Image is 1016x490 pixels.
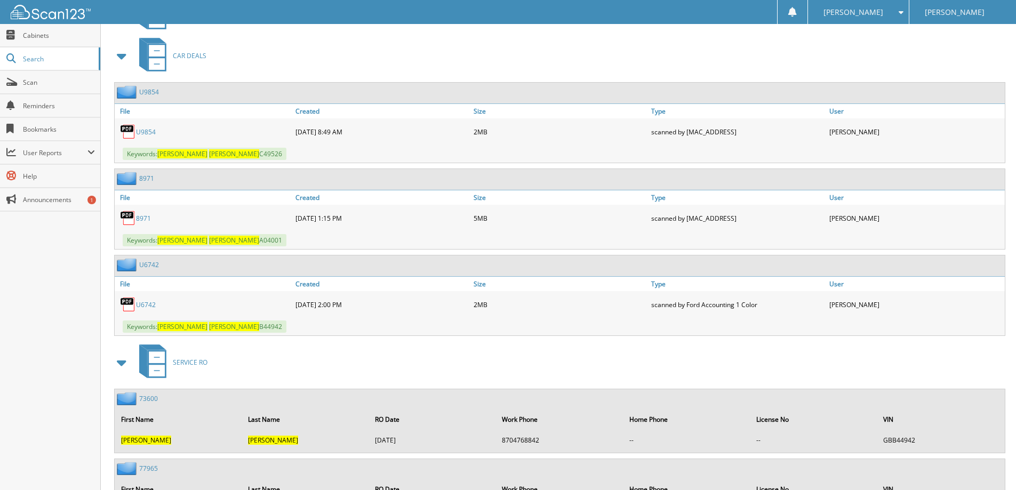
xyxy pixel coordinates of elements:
[878,431,1004,449] td: GBB44942
[649,207,827,229] div: scanned by [MAC_ADDRESS]
[471,190,649,205] a: Size
[293,294,471,315] div: [DATE] 2:00 PM
[624,431,750,449] td: --
[23,101,95,110] span: Reminders
[649,190,827,205] a: Type
[471,277,649,291] a: Size
[293,207,471,229] div: [DATE] 1:15 PM
[136,127,156,136] a: U9854
[157,149,207,158] span: [PERSON_NAME]
[136,214,151,223] a: 8971
[115,277,293,291] a: File
[649,104,827,118] a: Type
[173,51,206,60] span: CAR DEALS
[139,464,158,473] a: 77965
[117,392,139,405] img: folder2.png
[23,125,95,134] span: Bookmarks
[751,408,877,430] th: License No
[120,210,136,226] img: PDF.png
[827,121,1005,142] div: [PERSON_NAME]
[370,408,495,430] th: RO Date
[23,172,95,181] span: Help
[471,121,649,142] div: 2MB
[136,300,156,309] a: U6742
[370,431,495,449] td: [DATE]
[823,9,883,15] span: [PERSON_NAME]
[293,277,471,291] a: Created
[471,104,649,118] a: Size
[117,85,139,99] img: folder2.png
[117,172,139,185] img: folder2.png
[649,294,827,315] div: scanned by Ford Accounting 1 Color
[139,87,159,97] a: U9854
[120,124,136,140] img: PDF.png
[471,294,649,315] div: 2MB
[827,294,1005,315] div: [PERSON_NAME]
[827,207,1005,229] div: [PERSON_NAME]
[157,322,207,331] span: [PERSON_NAME]
[248,436,298,445] span: [PERSON_NAME]
[115,104,293,118] a: File
[751,431,877,449] td: --
[11,5,91,19] img: scan123-logo-white.svg
[293,104,471,118] a: Created
[497,408,622,430] th: Work Phone
[649,121,827,142] div: scanned by [MAC_ADDRESS]
[139,394,158,403] a: 73600
[117,258,139,271] img: folder2.png
[133,35,206,77] a: CAR DEALS
[23,78,95,87] span: Scan
[173,358,207,367] span: SERVICE RO
[624,408,750,430] th: Home Phone
[293,190,471,205] a: Created
[123,234,286,246] span: Keywords: A04001
[649,277,827,291] a: Type
[133,341,207,383] a: SERVICE RO
[925,9,985,15] span: [PERSON_NAME]
[116,408,242,430] th: First Name
[139,174,154,183] a: 8971
[209,322,259,331] span: [PERSON_NAME]
[471,207,649,229] div: 5MB
[23,54,93,63] span: Search
[123,320,286,333] span: Keywords: B44942
[23,195,95,204] span: Announcements
[497,431,622,449] td: 8704768842
[120,296,136,312] img: PDF.png
[23,31,95,40] span: Cabinets
[243,408,369,430] th: Last Name
[209,149,259,158] span: [PERSON_NAME]
[157,236,207,245] span: [PERSON_NAME]
[139,260,159,269] a: U6742
[827,190,1005,205] a: User
[827,277,1005,291] a: User
[209,236,259,245] span: [PERSON_NAME]
[117,462,139,475] img: folder2.png
[23,148,87,157] span: User Reports
[87,196,96,204] div: 1
[293,121,471,142] div: [DATE] 8:49 AM
[121,436,171,445] span: [PERSON_NAME]
[115,190,293,205] a: File
[123,148,286,160] span: Keywords: C49526
[878,408,1004,430] th: VIN
[827,104,1005,118] a: User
